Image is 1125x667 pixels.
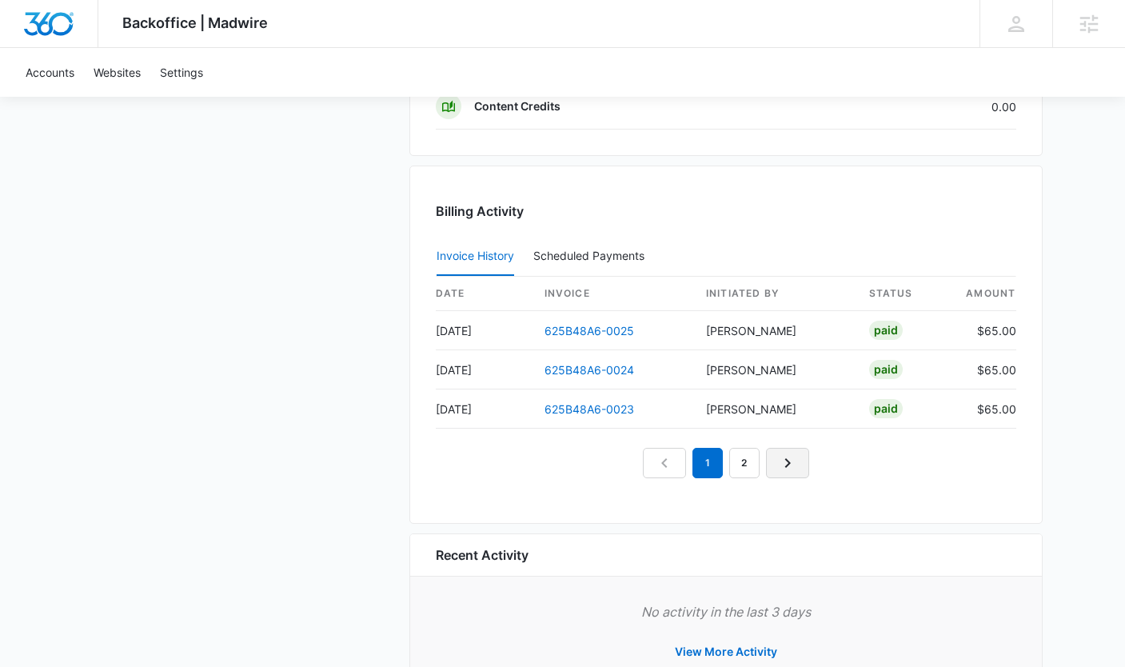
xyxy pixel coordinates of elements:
[856,277,952,311] th: status
[436,350,532,389] td: [DATE]
[643,448,809,478] nav: Pagination
[693,389,856,429] td: [PERSON_NAME]
[436,311,532,350] td: [DATE]
[474,98,561,114] p: Content Credits
[693,277,856,311] th: Initiated By
[84,48,150,97] a: Websites
[692,448,723,478] em: 1
[436,277,532,311] th: date
[437,238,514,276] button: Invoice History
[545,363,634,377] a: 625B48A6-0024
[869,399,903,418] div: Paid
[436,202,1016,221] h3: Billing Activity
[693,350,856,389] td: [PERSON_NAME]
[545,324,634,337] a: 625B48A6-0025
[693,311,856,350] td: [PERSON_NAME]
[122,14,268,31] span: Backoffice | Madwire
[869,321,903,340] div: Paid
[150,48,213,97] a: Settings
[545,402,634,416] a: 625B48A6-0023
[869,360,903,379] div: Paid
[532,277,693,311] th: invoice
[436,389,532,429] td: [DATE]
[952,350,1016,389] td: $65.00
[952,277,1016,311] th: amount
[436,602,1016,621] p: No activity in the last 3 days
[533,250,651,262] div: Scheduled Payments
[729,448,760,478] a: Page 2
[847,84,1016,130] td: 0.00
[16,48,84,97] a: Accounts
[952,389,1016,429] td: $65.00
[436,545,529,565] h6: Recent Activity
[952,311,1016,350] td: $65.00
[766,448,809,478] a: Next Page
